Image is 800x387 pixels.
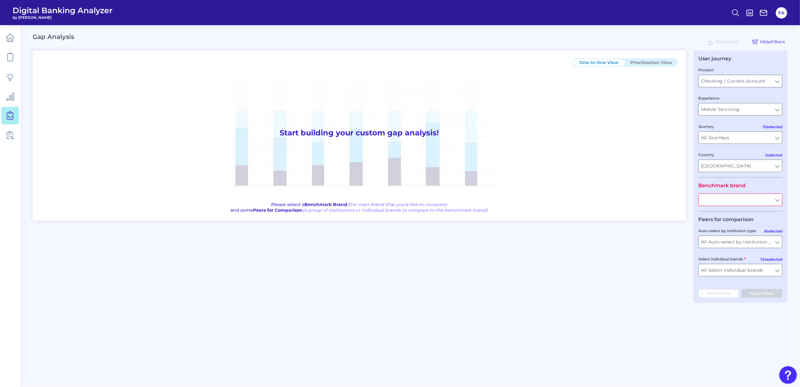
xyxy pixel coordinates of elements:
span: Hide Filters [760,39,785,45]
span: (a group of institutions or individual brands to compare to the benchmark brand) [303,207,488,213]
span: (the main brand that you’d like to compare) [347,202,447,207]
button: HideFilters [749,37,787,47]
button: Reset Filters [698,289,739,298]
b: Benchmark Brand [305,202,347,207]
button: Download [704,37,741,47]
button: FA [776,7,787,19]
button: One to One View [573,59,625,66]
label: Country [698,152,714,157]
button: Open Resource Center [779,366,797,384]
legend: Peers for comparison [698,216,754,222]
legend: Benchmark brand [698,183,745,188]
button: Apply Filters [742,289,783,298]
label: Select individual brands [698,257,746,261]
span: Digital Banking Analyzer [13,6,113,15]
label: Auto-select by institution type [698,228,756,233]
p: Please select a and some [231,202,488,213]
button: Prioritization View [625,59,677,66]
label: Experience [698,96,719,101]
label: Journey [698,124,714,129]
div: User journey [698,56,731,62]
span: Download [715,39,739,45]
h2: Gap Analysis [33,33,74,41]
h1: Start building your custom gap analysis! [40,67,678,199]
span: by [PERSON_NAME] [13,15,113,20]
b: Peers for Comparison [253,207,303,213]
label: Product [698,68,714,72]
